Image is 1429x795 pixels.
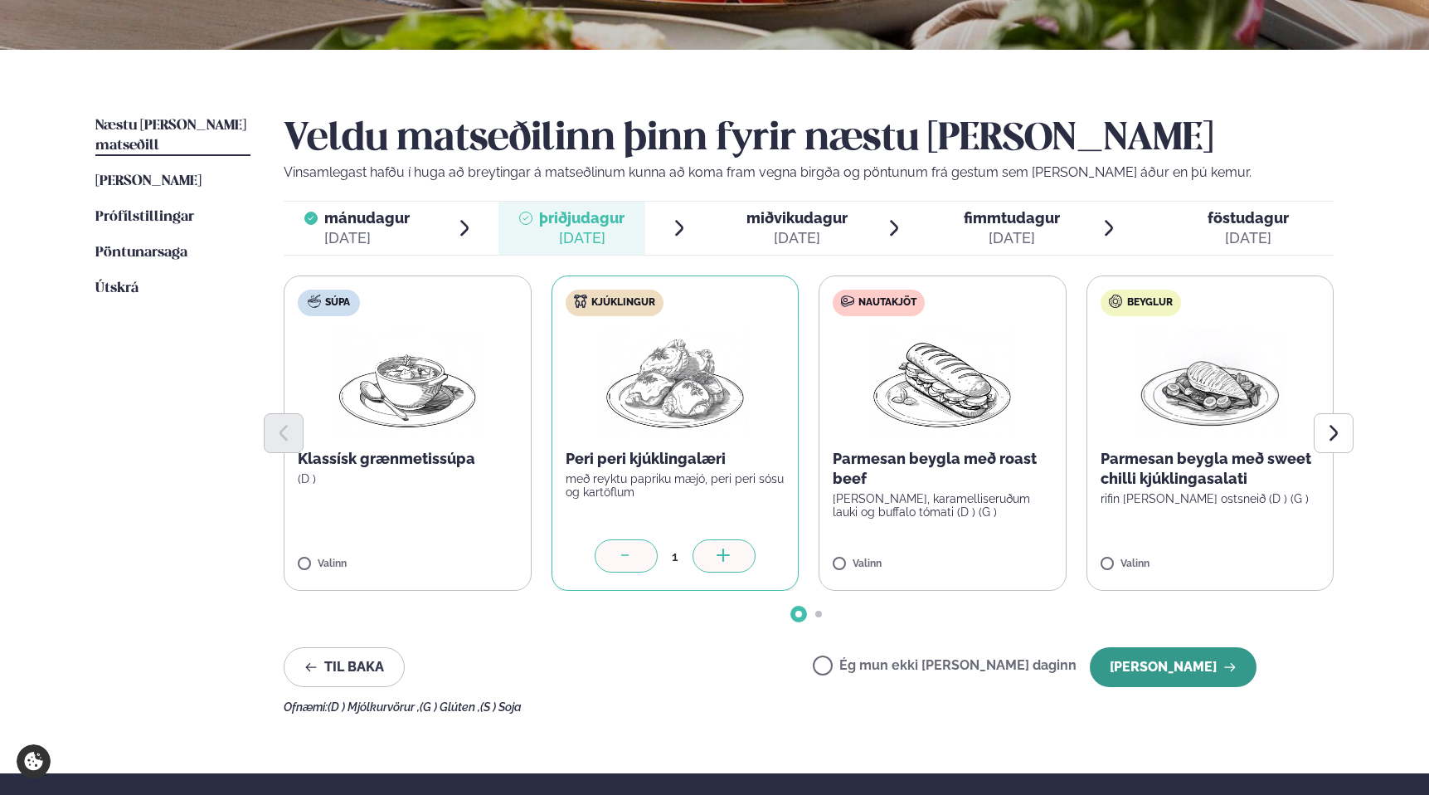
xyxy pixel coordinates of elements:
[480,700,522,714] span: (S ) Soja
[858,296,916,310] span: Nautakjöt
[1314,413,1354,453] button: Next slide
[795,611,802,617] span: Go to slide 1
[566,449,785,469] p: Peri peri kjúklingalæri
[869,329,1015,436] img: Panini.png
[746,228,848,248] div: [DATE]
[17,744,51,778] a: Cookie settings
[284,700,1334,714] div: Ofnæmi:
[298,449,518,469] p: Klassísk grænmetissúpa
[1208,209,1289,227] span: föstudagur
[591,296,655,310] span: Kjúklingur
[658,547,693,566] div: 1
[334,329,480,436] img: Soup.png
[833,449,1052,489] p: Parmesan beygla með roast beef
[1127,296,1173,310] span: Beyglur
[1101,449,1320,489] p: Parmesan beygla með sweet chilli kjúklingasalati
[95,174,202,188] span: [PERSON_NAME]
[1090,647,1256,687] button: [PERSON_NAME]
[1109,295,1123,308] img: bagle-new-16px.svg
[566,472,785,499] p: með reyktu papriku mæjó, peri peri sósu og kartöflum
[95,281,139,295] span: Útskrá
[95,172,202,192] a: [PERSON_NAME]
[1208,228,1289,248] div: [DATE]
[95,119,246,153] span: Næstu [PERSON_NAME] matseðill
[574,295,587,308] img: chicken.svg
[539,209,625,227] span: þriðjudagur
[324,209,410,227] span: mánudagur
[1101,492,1320,505] p: rifin [PERSON_NAME] ostsneið (D ) (G )
[284,116,1334,163] h2: Veldu matseðilinn þinn fyrir næstu [PERSON_NAME]
[815,611,822,617] span: Go to slide 2
[95,207,194,227] a: Prófílstillingar
[539,228,625,248] div: [DATE]
[308,295,321,308] img: soup.svg
[1137,329,1283,436] img: Chicken-breast.png
[95,116,250,156] a: Næstu [PERSON_NAME] matseðill
[325,296,350,310] span: Súpa
[298,472,518,485] p: (D )
[964,228,1060,248] div: [DATE]
[964,209,1060,227] span: fimmtudagur
[95,210,194,224] span: Prófílstillingar
[602,329,748,436] img: Chicken-thighs.png
[420,700,480,714] span: (G ) Glúten ,
[324,228,410,248] div: [DATE]
[833,492,1052,519] p: [PERSON_NAME], karamelliseruðum lauki og buffalo tómati (D ) (G )
[284,647,405,687] button: Til baka
[746,209,848,227] span: miðvikudagur
[95,279,139,299] a: Útskrá
[328,700,420,714] span: (D ) Mjólkurvörur ,
[841,295,854,308] img: beef.svg
[264,413,304,453] button: Previous slide
[284,163,1334,183] p: Vinsamlegast hafðu í huga að breytingar á matseðlinum kunna að koma fram vegna birgða og pöntunum...
[95,243,187,263] a: Pöntunarsaga
[95,246,187,260] span: Pöntunarsaga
